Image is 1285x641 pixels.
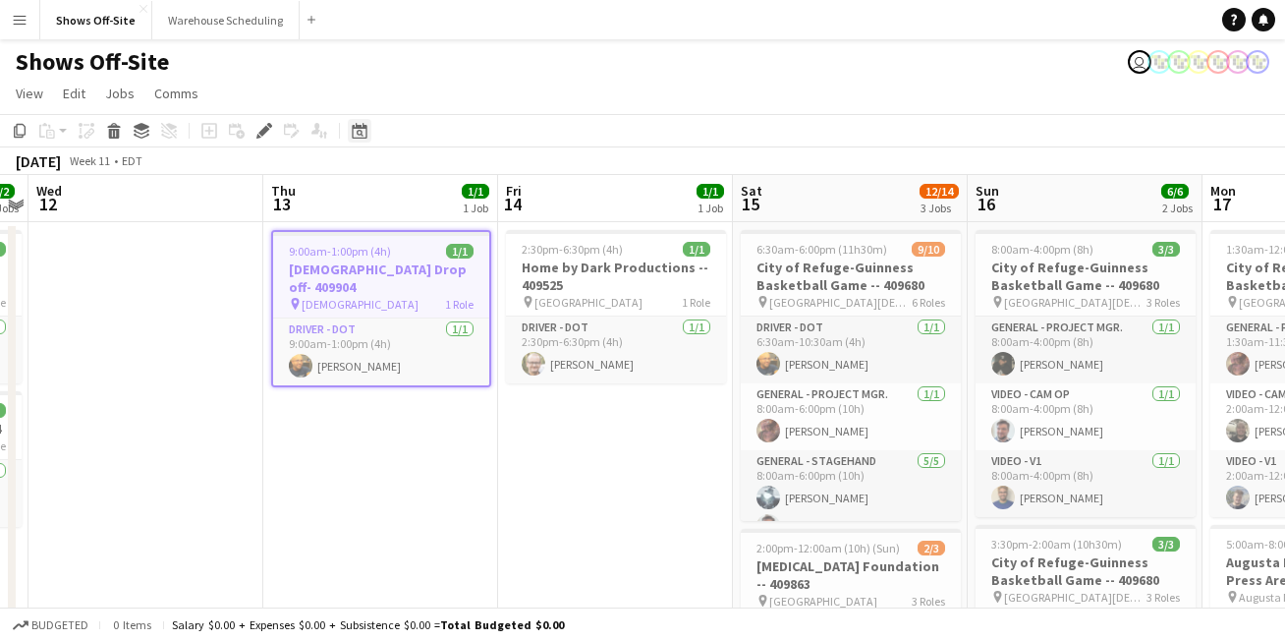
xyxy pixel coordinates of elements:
span: 17 [1207,193,1236,215]
span: 1/1 [446,244,474,259]
app-card-role: General - Project Mgr.1/18:00am-4:00pm (8h)[PERSON_NAME] [976,317,1196,383]
span: 3/3 [1152,537,1180,552]
app-user-avatar: Toryn Tamborello [1128,50,1151,74]
div: 1 Job [698,201,723,215]
span: 6:30am-6:00pm (11h30m) [756,242,887,257]
span: 12 [33,193,62,215]
div: 3 Jobs [921,201,958,215]
h3: City of Refuge-Guinness Basketball Game -- 409680 [976,554,1196,589]
span: Edit [63,85,85,102]
span: 3 Roles [912,594,945,609]
button: Warehouse Scheduling [152,1,300,39]
span: Jobs [105,85,135,102]
span: 2:30pm-6:30pm (4h) [522,242,623,257]
span: 1/1 [683,242,710,257]
app-user-avatar: Labor Coordinator [1206,50,1230,74]
span: 13 [268,193,296,215]
app-job-card: 8:00am-4:00pm (8h)3/3City of Refuge-Guinness Basketball Game -- 409680 [GEOGRAPHIC_DATA][DEMOGRAP... [976,230,1196,517]
span: 3/3 [1152,242,1180,257]
span: 16 [973,193,999,215]
span: [DEMOGRAPHIC_DATA] [302,297,419,312]
span: Budgeted [31,618,88,632]
span: 12/14 [920,184,959,199]
span: 8:00am-4:00pm (8h) [991,242,1093,257]
div: 1 Job [463,201,488,215]
span: 1 Role [445,297,474,312]
span: Sat [741,182,762,200]
span: 1/1 [462,184,489,199]
span: 1 Role [682,295,710,310]
h3: City of Refuge-Guinness Basketball Game -- 409680 [741,259,961,294]
span: 6/6 [1161,184,1189,199]
span: 14 [503,193,522,215]
span: 0 items [108,617,155,632]
div: 2 Jobs [1162,201,1193,215]
span: 9:00am-1:00pm (4h) [289,244,391,259]
span: Wed [36,182,62,200]
span: 3 Roles [1146,295,1180,310]
app-card-role: Video - V11/18:00am-4:00pm (8h)[PERSON_NAME] [976,450,1196,517]
span: 3:30pm-2:00am (10h30m) (Mon) [991,537,1152,552]
a: Jobs [97,81,142,106]
div: Salary $0.00 + Expenses $0.00 + Subsistence $0.00 = [172,617,564,632]
app-card-role: Driver - DOT1/12:30pm-6:30pm (4h)[PERSON_NAME] [506,317,726,383]
app-user-avatar: Labor Coordinator [1167,50,1191,74]
span: Thu [271,182,296,200]
span: Mon [1210,182,1236,200]
span: Sun [976,182,999,200]
app-job-card: 6:30am-6:00pm (11h30m)9/10City of Refuge-Guinness Basketball Game -- 409680 [GEOGRAPHIC_DATA][DEM... [741,230,961,521]
app-job-card: 9:00am-1:00pm (4h)1/1[DEMOGRAPHIC_DATA] Drop off- 409904 [DEMOGRAPHIC_DATA]1 RoleDriver - DOT1/19... [271,230,491,387]
span: Total Budgeted $0.00 [440,617,564,632]
app-card-role: General - Project Mgr.1/18:00am-6:00pm (10h)[PERSON_NAME] [741,383,961,450]
h3: [DEMOGRAPHIC_DATA] Drop off- 409904 [273,261,489,296]
a: Edit [55,81,93,106]
span: [GEOGRAPHIC_DATA][DEMOGRAPHIC_DATA] [769,295,912,310]
span: 1/1 [697,184,724,199]
app-card-role: Driver - DOT1/19:00am-1:00pm (4h)[PERSON_NAME] [273,319,489,385]
app-user-avatar: Labor Coordinator [1246,50,1269,74]
app-card-role: Driver - DOT1/16:30am-10:30am (4h)[PERSON_NAME] [741,317,961,383]
a: Comms [146,81,206,106]
button: Shows Off-Site [40,1,152,39]
div: [DATE] [16,151,61,171]
span: 2:00pm-12:00am (10h) (Sun) [756,541,900,555]
app-user-avatar: Labor Coordinator [1147,50,1171,74]
span: View [16,85,43,102]
span: 2/3 [918,541,945,555]
h3: [MEDICAL_DATA] Foundation -- 409863 [741,557,961,593]
span: 3 Roles [1146,590,1180,605]
a: View [8,81,51,106]
h1: Shows Off-Site [16,47,169,77]
span: Fri [506,182,522,200]
span: Comms [154,85,198,102]
span: [GEOGRAPHIC_DATA] [769,594,877,609]
button: Budgeted [10,614,91,636]
span: [GEOGRAPHIC_DATA] [534,295,642,310]
span: [GEOGRAPHIC_DATA][DEMOGRAPHIC_DATA] [1004,590,1146,605]
span: Week 11 [65,153,114,168]
span: 6 Roles [912,295,945,310]
app-job-card: 2:30pm-6:30pm (4h)1/1Home by Dark Productions -- 409525 [GEOGRAPHIC_DATA]1 RoleDriver - DOT1/12:3... [506,230,726,383]
app-card-role: Video - Cam Op1/18:00am-4:00pm (8h)[PERSON_NAME] [976,383,1196,450]
app-user-avatar: Labor Coordinator [1187,50,1210,74]
div: EDT [122,153,142,168]
h3: City of Refuge-Guinness Basketball Game -- 409680 [976,259,1196,294]
app-card-role: General - Stagehand5/58:00am-6:00pm (10h)[PERSON_NAME][PERSON_NAME] [741,450,961,631]
span: [GEOGRAPHIC_DATA][DEMOGRAPHIC_DATA] [1004,295,1146,310]
app-user-avatar: Labor Coordinator [1226,50,1250,74]
h3: Home by Dark Productions -- 409525 [506,259,726,294]
span: 9/10 [912,242,945,257]
span: 15 [738,193,762,215]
